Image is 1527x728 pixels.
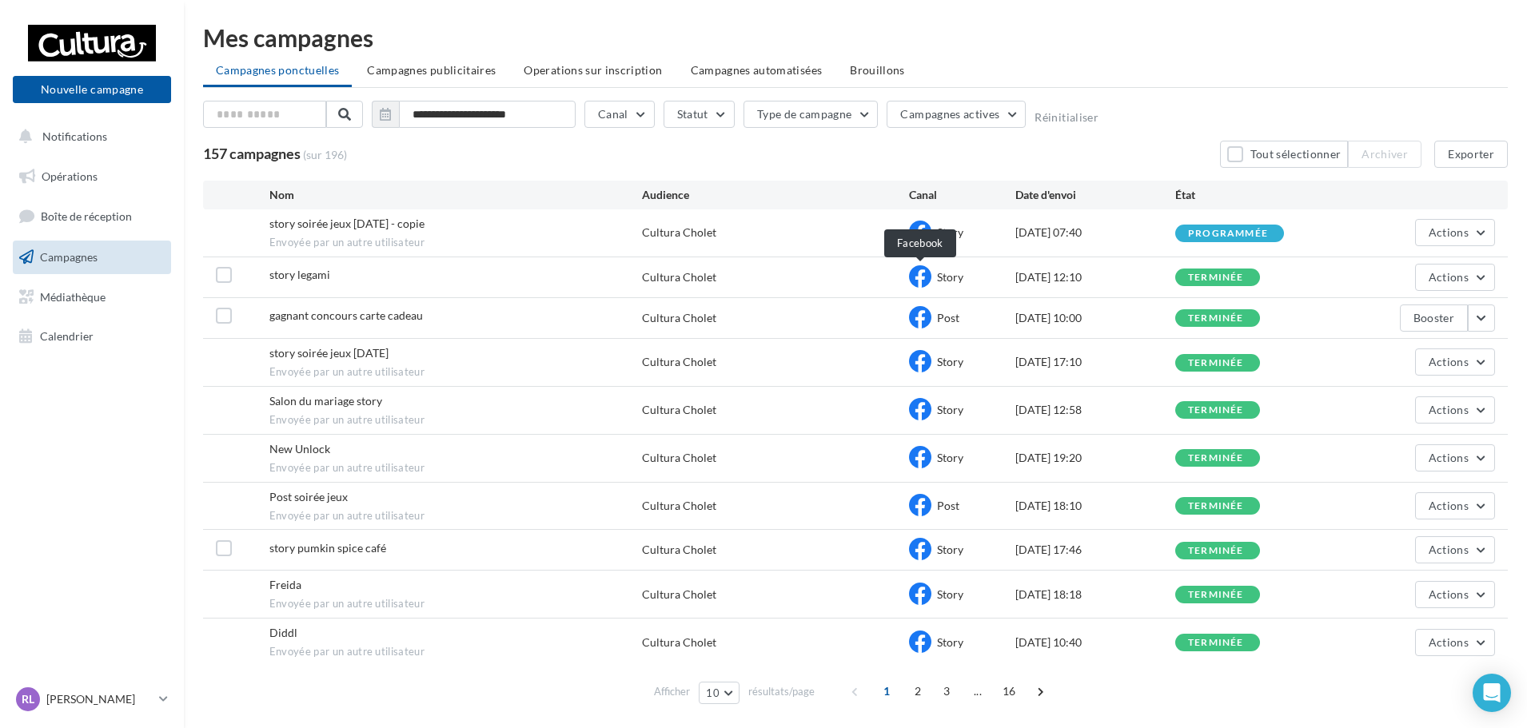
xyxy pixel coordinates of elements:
div: [DATE] 18:10 [1015,498,1175,514]
button: Notifications [10,120,168,153]
span: (sur 196) [303,147,347,163]
span: 2 [905,678,931,704]
span: Envoyée par un autre utilisateur [269,461,643,475]
span: Opérations [42,169,98,183]
span: 157 campagnes [203,145,301,162]
div: [DATE] 10:00 [1015,310,1175,326]
button: Actions [1415,536,1495,563]
span: Notifications [42,129,107,143]
span: Story [937,451,963,464]
div: [DATE] 19:20 [1015,450,1175,466]
div: Cultura Cholet [642,587,716,603]
div: programmée [1188,229,1268,239]
div: Cultura Cholet [642,498,716,514]
span: Story [937,225,963,239]
div: Cultura Cholet [642,269,716,285]
button: Actions [1415,348,1495,376]
span: Envoyée par un autre utilisateur [269,365,643,380]
span: gagnant concours carte cadeau [269,308,423,322]
div: [DATE] 07:40 [1015,225,1175,241]
div: terminée [1188,453,1244,463]
div: Cultura Cholet [642,310,716,326]
span: Actions [1429,225,1469,239]
span: 10 [706,686,720,699]
button: Canal [584,101,655,128]
button: Archiver [1348,141,1421,168]
button: Tout sélectionner [1220,141,1348,168]
span: Brouillons [850,63,905,77]
div: terminée [1188,638,1244,648]
span: 16 [996,678,1023,704]
span: Story [937,587,963,601]
span: Actions [1429,635,1469,649]
div: Nom [269,187,643,203]
div: Mes campagnes [203,26,1508,50]
div: Cultura Cholet [642,402,716,418]
div: Canal [909,187,1015,203]
a: Calendrier [10,320,174,353]
span: 1 [874,678,899,704]
span: Salon du mariage story [269,394,382,408]
span: Story [937,355,963,368]
button: Statut [664,101,735,128]
span: Actions [1429,270,1469,284]
span: Rl [22,691,34,707]
div: Date d'envoi [1015,187,1175,203]
div: Audience [642,187,908,203]
span: story soirée jeux 17 10 2025 - copie [269,217,425,230]
span: Médiathèque [40,289,106,303]
button: 10 [699,682,740,704]
button: Actions [1415,581,1495,608]
span: Campagnes actives [900,107,999,121]
div: [DATE] 12:10 [1015,269,1175,285]
button: Réinitialiser [1035,111,1098,124]
span: Actions [1429,355,1469,368]
a: Boîte de réception [10,199,174,233]
span: Campagnes automatisées [691,63,823,77]
button: Actions [1415,629,1495,656]
div: [DATE] 12:58 [1015,402,1175,418]
span: Story [937,270,963,284]
span: Actions [1429,543,1469,556]
span: Envoyée par un autre utilisateur [269,509,643,523]
span: Story [937,403,963,416]
a: Médiathèque [10,280,174,314]
div: terminée [1188,273,1244,283]
p: [PERSON_NAME] [46,691,153,707]
div: terminée [1188,358,1244,368]
span: Actions [1429,451,1469,464]
div: [DATE] 17:46 [1015,542,1175,558]
button: Actions [1415,264,1495,291]
span: résultats/page [748,684,815,699]
div: [DATE] 10:40 [1015,635,1175,650]
span: Envoyée par un autre utilisateur [269,413,643,428]
span: ... [965,678,991,704]
div: Facebook [884,229,956,257]
span: Operations sur inscription [524,63,662,77]
div: [DATE] 18:18 [1015,587,1175,603]
div: Cultura Cholet [642,635,716,650]
button: Actions [1415,219,1495,246]
div: [DATE] 17:10 [1015,354,1175,370]
span: story soirée jeux 17 10 2025 [269,346,389,360]
span: Envoyée par un autre utilisateur [269,597,643,611]
div: terminée [1188,405,1244,416]
span: New Unlock [269,442,330,455]
div: terminée [1188,590,1244,600]
button: Nouvelle campagne [13,76,171,103]
div: Cultura Cholet [642,542,716,558]
span: Calendrier [40,329,94,343]
div: État [1175,187,1335,203]
div: Open Intercom Messenger [1473,674,1511,712]
button: Actions [1415,396,1495,424]
span: Post [937,499,959,512]
span: Afficher [654,684,690,699]
span: Freida [269,578,301,591]
span: 3 [934,678,959,704]
button: Exporter [1434,141,1508,168]
div: Cultura Cholet [642,450,716,466]
span: Boîte de réception [41,209,132,223]
span: Diddl [269,626,297,639]
div: terminée [1188,546,1244,556]
a: Opérations [10,160,174,193]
